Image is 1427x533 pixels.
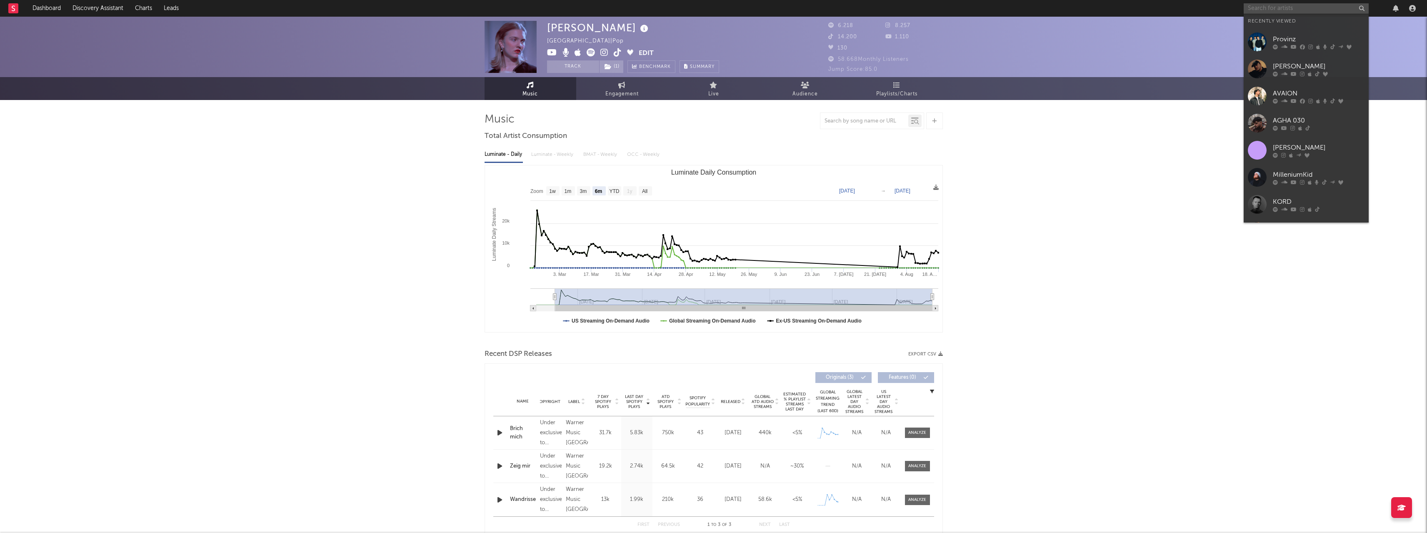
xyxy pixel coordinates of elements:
[669,318,755,324] text: Global Streaming On-Demand Audio
[609,188,619,194] text: YTD
[680,60,719,73] button: Summary
[1273,34,1365,44] div: Provinz
[820,118,908,125] input: Search by song name or URL
[540,451,562,481] div: Under exclusive to Warner Music Group Germany Holding GmbH, © 2025 [PERSON_NAME]
[1244,3,1369,14] input: Search for artists
[547,21,650,35] div: [PERSON_NAME]
[623,495,650,504] div: 1.99k
[711,523,716,527] span: to
[510,495,536,504] a: Wandrisse
[1244,55,1369,83] a: [PERSON_NAME]
[547,60,599,73] button: Track
[566,485,587,515] div: Warner Music [GEOGRAPHIC_DATA]
[485,349,552,359] span: Recent DSP Releases
[502,240,510,245] text: 10k
[627,60,675,73] a: Benchmark
[719,429,747,437] div: [DATE]
[774,272,787,277] text: 9. Jun
[792,89,818,99] span: Audience
[839,188,855,194] text: [DATE]
[655,429,682,437] div: 750k
[485,148,523,162] div: Luminate - Daily
[922,272,937,277] text: 18. A…
[491,208,497,261] text: Luminate Daily Streams
[895,188,910,194] text: [DATE]
[719,462,747,470] div: [DATE]
[639,48,654,59] button: Edit
[828,45,847,51] span: 130
[549,188,556,194] text: 1w
[655,394,677,409] span: ATD Spotify Plays
[783,462,811,470] div: ~ 30 %
[540,485,562,515] div: Under exclusive to Warner Music Group Germany Holding GmbH, © 2025 [PERSON_NAME]
[485,131,567,141] span: Total Artist Consumption
[671,169,756,176] text: Luminate Daily Consumption
[510,425,536,441] a: Brich mich
[530,188,543,194] text: Zoom
[751,495,779,504] div: 58.6k
[655,462,682,470] div: 64.5k
[1273,61,1365,71] div: [PERSON_NAME]
[685,395,710,408] span: Spotify Popularity
[623,394,645,409] span: Last Day Spotify Plays
[722,523,727,527] span: of
[547,36,633,46] div: [GEOGRAPHIC_DATA] | Pop
[708,89,719,99] span: Live
[1248,16,1365,26] div: Recently Viewed
[536,399,560,404] span: Copyright
[864,272,886,277] text: 21. [DATE]
[834,272,853,277] text: 7. [DATE]
[719,495,747,504] div: [DATE]
[1244,28,1369,55] a: Provinz
[600,60,623,73] button: (1)
[1244,110,1369,137] a: AGHA 030
[639,62,671,72] span: Benchmark
[592,462,619,470] div: 19.2k
[485,77,576,100] a: Music
[1244,191,1369,218] a: KORD
[805,272,820,277] text: 23. Jun
[881,188,886,194] text: →
[845,389,865,414] span: Global Latest Day Audio Streams
[668,77,760,100] a: Live
[828,57,909,62] span: 58.668 Monthly Listeners
[885,23,910,28] span: 8.257
[592,429,619,437] div: 31.7k
[760,77,851,100] a: Audience
[741,272,757,277] text: 26. May
[595,188,602,194] text: 6m
[592,394,614,409] span: 7 Day Spotify Plays
[540,418,562,448] div: Under exclusive to Warner Music Group Germany Holding GmbH, © 2025 [PERSON_NAME]
[1244,83,1369,110] a: AVAION
[874,389,894,414] span: US Latest Day Audio Streams
[900,272,913,277] text: 4. Aug
[1244,137,1369,164] a: [PERSON_NAME]
[690,65,715,69] span: Summary
[874,462,899,470] div: N/A
[599,60,624,73] span: ( 1 )
[686,429,715,437] div: 43
[580,188,587,194] text: 3m
[908,352,943,357] button: Export CSV
[686,462,715,470] div: 42
[751,462,779,470] div: N/A
[605,89,639,99] span: Engagement
[845,495,870,504] div: N/A
[502,218,510,223] text: 20k
[572,318,650,324] text: US Streaming On-Demand Audio
[883,375,922,380] span: Features ( 0 )
[845,429,870,437] div: N/A
[1273,197,1365,207] div: KORD
[776,318,862,324] text: Ex-US Streaming On-Demand Audio
[828,23,853,28] span: 6.218
[874,429,899,437] div: N/A
[828,34,857,40] span: 14.200
[615,272,631,277] text: 31. Mar
[583,272,599,277] text: 17. Mar
[779,523,790,527] button: Last
[485,165,942,332] svg: Luminate Daily Consumption
[623,429,650,437] div: 5.83k
[510,462,536,470] div: Zeig mir
[553,272,566,277] text: 3. Mar
[564,188,571,194] text: 1m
